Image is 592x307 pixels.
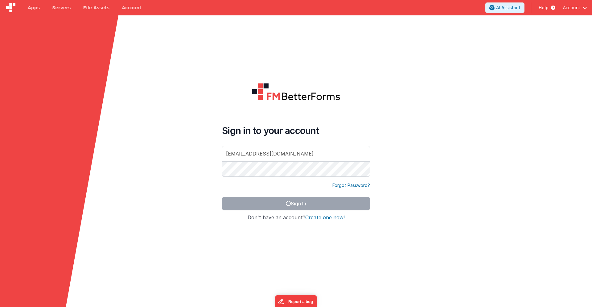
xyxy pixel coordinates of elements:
[539,5,549,11] span: Help
[496,5,520,11] span: AI Assistant
[52,5,71,11] span: Servers
[222,125,370,136] h4: Sign in to your account
[222,215,370,220] h4: Don't have an account?
[83,5,110,11] span: File Assets
[563,5,580,11] span: Account
[332,182,370,188] a: Forgot Password?
[485,2,524,13] button: AI Assistant
[28,5,40,11] span: Apps
[563,5,587,11] button: Account
[222,197,370,210] button: Sign In
[222,146,370,161] input: Email Address
[305,215,345,220] button: Create one now!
